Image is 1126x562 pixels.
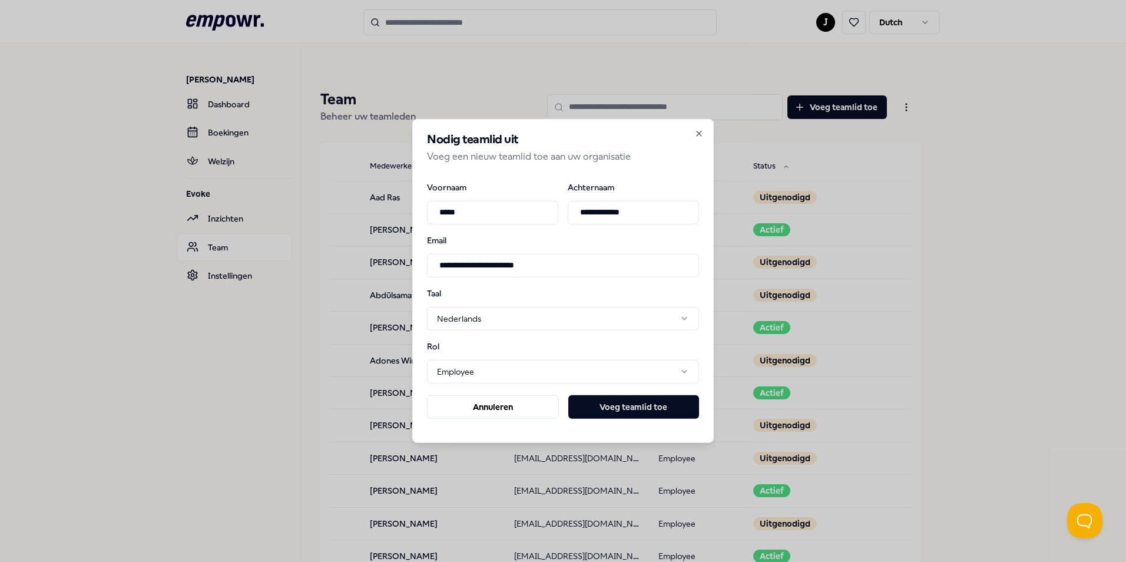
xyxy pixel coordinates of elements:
[427,183,558,191] label: Voornaam
[568,183,699,191] label: Achternaam
[568,395,699,419] button: Voeg teamlid toe
[427,149,699,164] p: Voeg een nieuw teamlid toe aan uw organisatie
[427,134,699,146] h2: Nodig teamlid uit
[427,342,488,351] label: Rol
[427,236,699,244] label: Email
[427,289,488,297] label: Taal
[427,395,559,419] button: Annuleren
